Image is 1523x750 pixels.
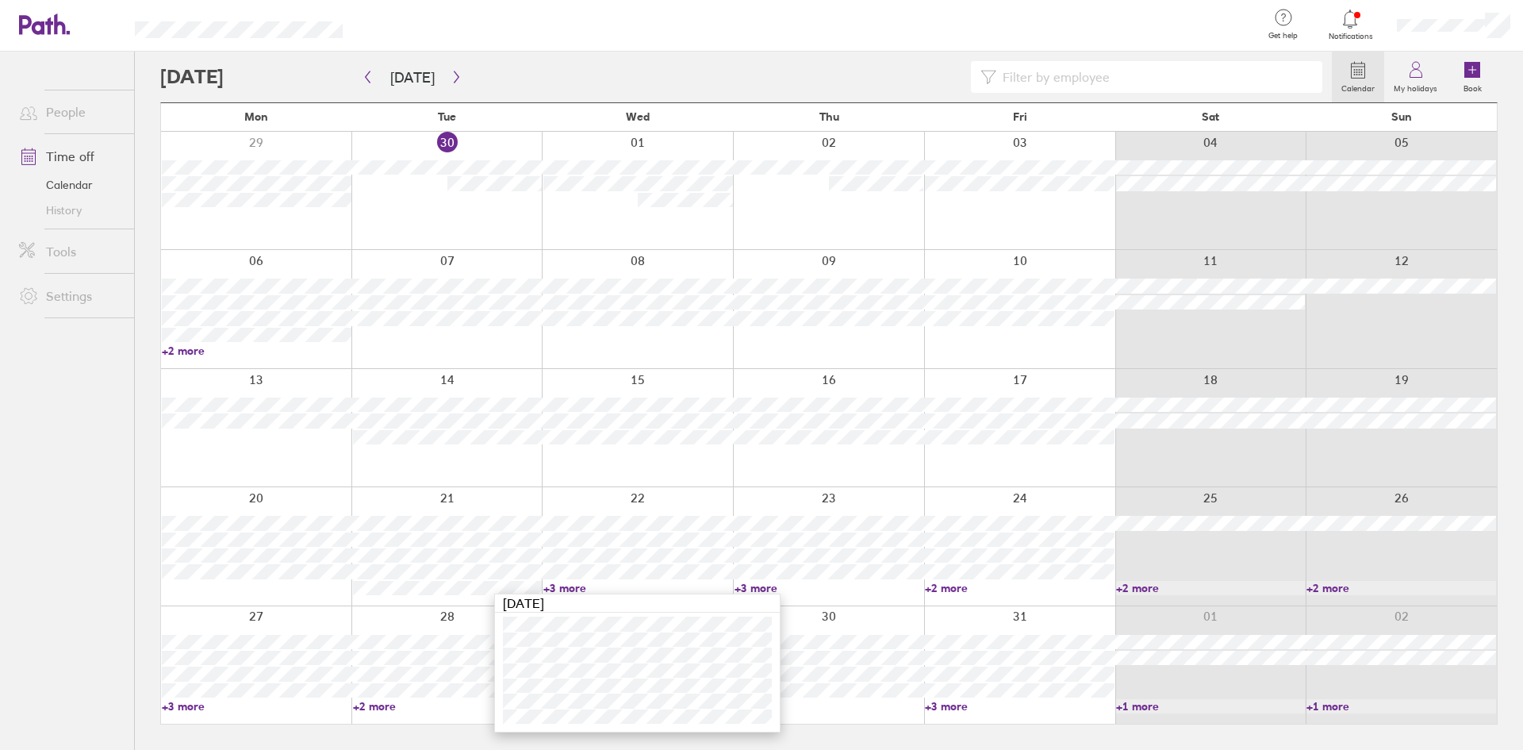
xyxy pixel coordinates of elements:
[6,96,134,128] a: People
[1454,79,1491,94] label: Book
[543,581,733,595] a: +3 more
[1202,110,1219,123] span: Sat
[1116,581,1306,595] a: +2 more
[1384,52,1447,102] a: My holidays
[162,699,351,713] a: +3 more
[1332,52,1384,102] a: Calendar
[6,280,134,312] a: Settings
[378,64,447,90] button: [DATE]
[6,236,134,267] a: Tools
[244,110,268,123] span: Mon
[1306,581,1496,595] a: +2 more
[438,110,456,123] span: Tue
[1325,32,1376,41] span: Notifications
[6,172,134,198] a: Calendar
[1384,79,1447,94] label: My holidays
[1447,52,1498,102] a: Book
[6,198,134,223] a: History
[626,110,650,123] span: Wed
[162,344,351,358] a: +2 more
[353,699,543,713] a: +2 more
[925,699,1114,713] a: +3 more
[1257,31,1309,40] span: Get help
[925,581,1114,595] a: +2 more
[819,110,839,123] span: Thu
[1116,699,1306,713] a: +1 more
[1013,110,1027,123] span: Fri
[495,594,780,613] div: [DATE]
[1332,79,1384,94] label: Calendar
[996,62,1313,92] input: Filter by employee
[1306,699,1496,713] a: +1 more
[1391,110,1412,123] span: Sun
[6,140,134,172] a: Time off
[735,581,924,595] a: +3 more
[1325,8,1376,41] a: Notifications
[735,699,924,713] a: +3 more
